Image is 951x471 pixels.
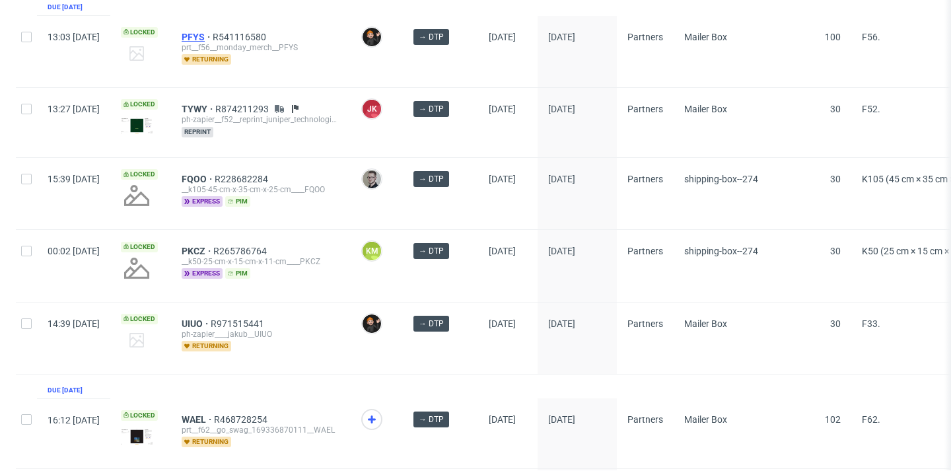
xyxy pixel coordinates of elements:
span: [DATE] [489,318,516,329]
span: Mailer Box [684,104,727,114]
span: 100 [825,32,841,42]
span: F52. [862,104,880,114]
span: 30 [830,318,841,329]
span: [DATE] [548,104,575,114]
span: Partners [627,246,663,256]
span: 30 [830,104,841,114]
span: Partners [627,104,663,114]
span: Locked [121,314,158,324]
img: Dominik Grosicki [363,28,381,46]
span: → DTP [419,31,444,43]
span: returning [182,437,231,447]
span: [DATE] [548,32,575,42]
span: [DATE] [548,174,575,184]
span: → DTP [419,245,444,257]
span: 30 [830,246,841,256]
span: → DTP [419,414,444,425]
a: WAEL [182,414,214,425]
span: [DATE] [489,246,516,256]
span: [DATE] [548,318,575,329]
div: ph-zapier__f52__reprint_juniper_technologies_germany_gmbh__TYWY [182,114,340,125]
span: [DATE] [489,104,516,114]
span: express [182,268,223,279]
div: ph-zapier____jakub__UIUO [182,329,340,340]
a: R874211293 [215,104,271,114]
span: express [182,196,223,207]
span: Mailer Box [684,414,727,425]
img: Krystian Gaza [363,170,381,188]
a: TYWY [182,104,215,114]
div: Due [DATE] [48,2,83,13]
span: [DATE] [489,32,516,42]
span: 13:03 [DATE] [48,32,100,42]
img: version_two_editor_design.png [121,118,153,134]
a: R265786764 [213,246,269,256]
span: [DATE] [548,414,575,425]
img: Dominik Grosicki [363,314,381,333]
span: 14:39 [DATE] [48,318,100,329]
a: PKCZ [182,246,213,256]
span: Partners [627,174,663,184]
figcaption: JK [363,100,381,118]
a: FQOO [182,174,215,184]
div: Due [DATE] [48,385,83,396]
span: [DATE] [489,414,516,425]
img: version_two_editor_design.png [121,429,153,445]
span: Partners [627,318,663,329]
span: 102 [825,414,841,425]
span: reprint [182,127,213,137]
a: R971515441 [211,318,267,329]
figcaption: KM [363,242,381,260]
a: PFYS [182,32,213,42]
span: 13:27 [DATE] [48,104,100,114]
span: → DTP [419,173,444,185]
span: shipping-box--274 [684,174,758,184]
img: no_design.png [121,252,153,284]
a: R541116580 [213,32,269,42]
span: Locked [121,27,158,38]
span: Partners [627,32,663,42]
span: returning [182,54,231,65]
span: Mailer Box [684,32,727,42]
div: __k50-25-cm-x-15-cm-x-11-cm____PKCZ [182,256,340,267]
span: Locked [121,242,158,252]
span: [DATE] [548,246,575,256]
a: R228682284 [215,174,271,184]
span: Partners [627,414,663,425]
span: shipping-box--274 [684,246,758,256]
span: pim [225,268,250,279]
span: 30 [830,174,841,184]
span: Mailer Box [684,318,727,329]
span: pim [225,196,250,207]
span: 15:39 [DATE] [48,174,100,184]
span: Locked [121,410,158,421]
span: F33. [862,318,880,329]
span: F56. [862,32,880,42]
span: returning [182,341,231,351]
a: R468728254 [214,414,270,425]
span: Locked [121,99,158,110]
span: [DATE] [489,174,516,184]
span: Locked [121,169,158,180]
div: prt__f62__go_swag_169336870111__WAEL [182,425,340,435]
span: → DTP [419,103,444,115]
span: 00:02 [DATE] [48,246,100,256]
div: prt__f56__monday_merch__PFYS [182,42,340,53]
span: → DTP [419,318,444,330]
img: no_design.png [121,180,153,211]
span: F62. [862,414,880,425]
span: 16:12 [DATE] [48,415,100,425]
a: UIUO [182,318,211,329]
